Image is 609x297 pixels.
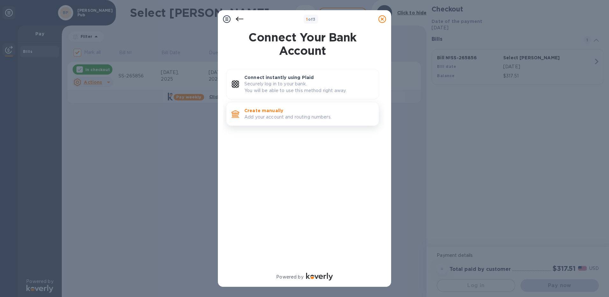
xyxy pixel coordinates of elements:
h1: Connect Your Bank Account [224,31,382,57]
p: Connect instantly using Plaid [244,74,374,81]
img: Logo [306,273,333,280]
p: Create manually [244,107,374,114]
p: Add your account and routing numbers. [244,114,374,120]
b: of 3 [306,17,316,22]
span: 1 [306,17,308,22]
p: Powered by [276,274,303,280]
p: Securely log in to your bank. You will be able to use this method right away. [244,81,374,94]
